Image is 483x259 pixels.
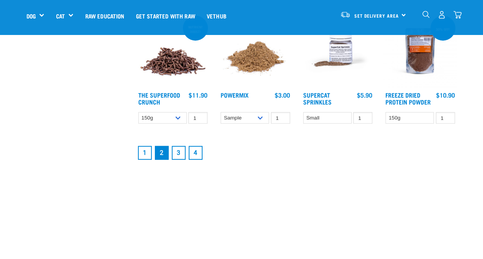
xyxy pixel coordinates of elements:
[383,14,457,88] img: FD Protein Powder
[340,11,350,18] img: van-moving.png
[201,0,232,31] a: Vethub
[438,11,446,19] img: user.png
[138,146,152,160] a: Goto page 1
[422,11,430,18] img: home-icon-1@2x.png
[301,14,375,88] img: Plastic Container of SuperCat Sprinkles With Product Shown Outside Of The Bottle
[353,112,372,124] input: 1
[453,11,461,19] img: home-icon@2x.png
[354,14,399,17] span: Set Delivery Area
[172,146,186,160] a: Goto page 3
[221,93,249,96] a: Powermix
[357,91,372,98] div: $5.90
[27,12,36,20] a: Dog
[79,0,130,31] a: Raw Education
[188,112,207,124] input: 1
[56,12,65,20] a: Cat
[436,91,455,98] div: $10.90
[155,146,169,160] a: Page 2
[303,93,332,103] a: Supercat Sprinkles
[219,14,292,88] img: Pile Of PowerMix For Pets
[136,144,457,161] nav: pagination
[138,93,180,103] a: The Superfood Crunch
[130,0,201,31] a: Get started with Raw
[189,146,202,160] a: Goto page 4
[271,112,290,124] input: 1
[385,93,431,103] a: Freeze Dried Protein Powder
[436,112,455,124] input: 1
[136,14,210,88] img: 1311 Superfood Crunch 01
[275,91,290,98] div: $3.00
[189,91,207,98] div: $11.90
